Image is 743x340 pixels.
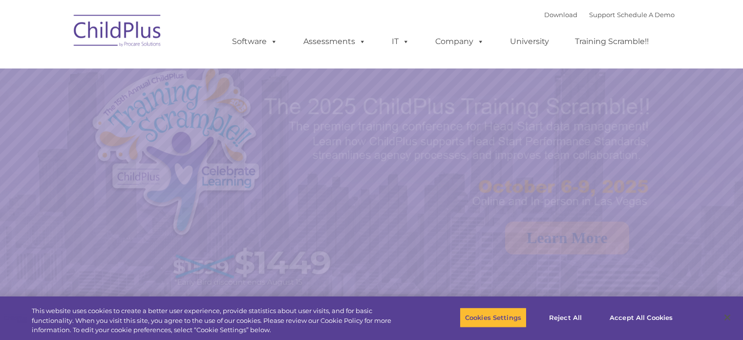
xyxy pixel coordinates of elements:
[294,32,376,51] a: Assessments
[382,32,419,51] a: IT
[617,11,675,19] a: Schedule A Demo
[717,307,738,328] button: Close
[535,307,596,328] button: Reject All
[222,32,287,51] a: Software
[500,32,559,51] a: University
[69,8,167,57] img: ChildPlus by Procare Solutions
[565,32,658,51] a: Training Scramble!!
[544,11,675,19] font: |
[425,32,494,51] a: Company
[460,307,527,328] button: Cookies Settings
[32,306,409,335] div: This website uses cookies to create a better user experience, provide statistics about user visit...
[544,11,577,19] a: Download
[589,11,615,19] a: Support
[604,307,678,328] button: Accept All Cookies
[505,222,629,254] a: Learn More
